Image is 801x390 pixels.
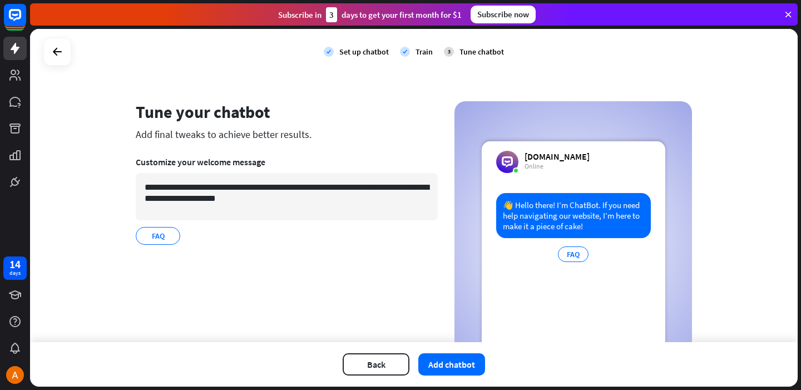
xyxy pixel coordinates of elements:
div: 3 [444,47,454,57]
button: Open LiveChat chat widget [9,4,42,38]
div: 3 [326,7,337,22]
div: Customize your welcome message [136,156,438,167]
div: Online [525,162,590,171]
button: Add chatbot [418,353,485,376]
div: 👋 Hello there! I’m ChatBot. If you need help navigating our website, I’m here to make it a piece ... [496,193,651,238]
a: 14 days [3,256,27,280]
div: 14 [9,259,21,269]
div: FAQ [558,246,589,262]
div: days [9,269,21,277]
div: Add final tweaks to achieve better results. [136,128,438,141]
i: check [324,47,334,57]
span: FAQ [151,230,166,242]
div: Tune chatbot [459,47,504,57]
div: Subscribe now [471,6,536,23]
div: Subscribe in days to get your first month for $1 [278,7,462,22]
button: Back [343,353,409,376]
div: Tune your chatbot [136,101,438,122]
div: [DOMAIN_NAME] [525,151,590,162]
div: Set up chatbot [339,47,389,57]
div: Train [416,47,433,57]
i: check [400,47,410,57]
